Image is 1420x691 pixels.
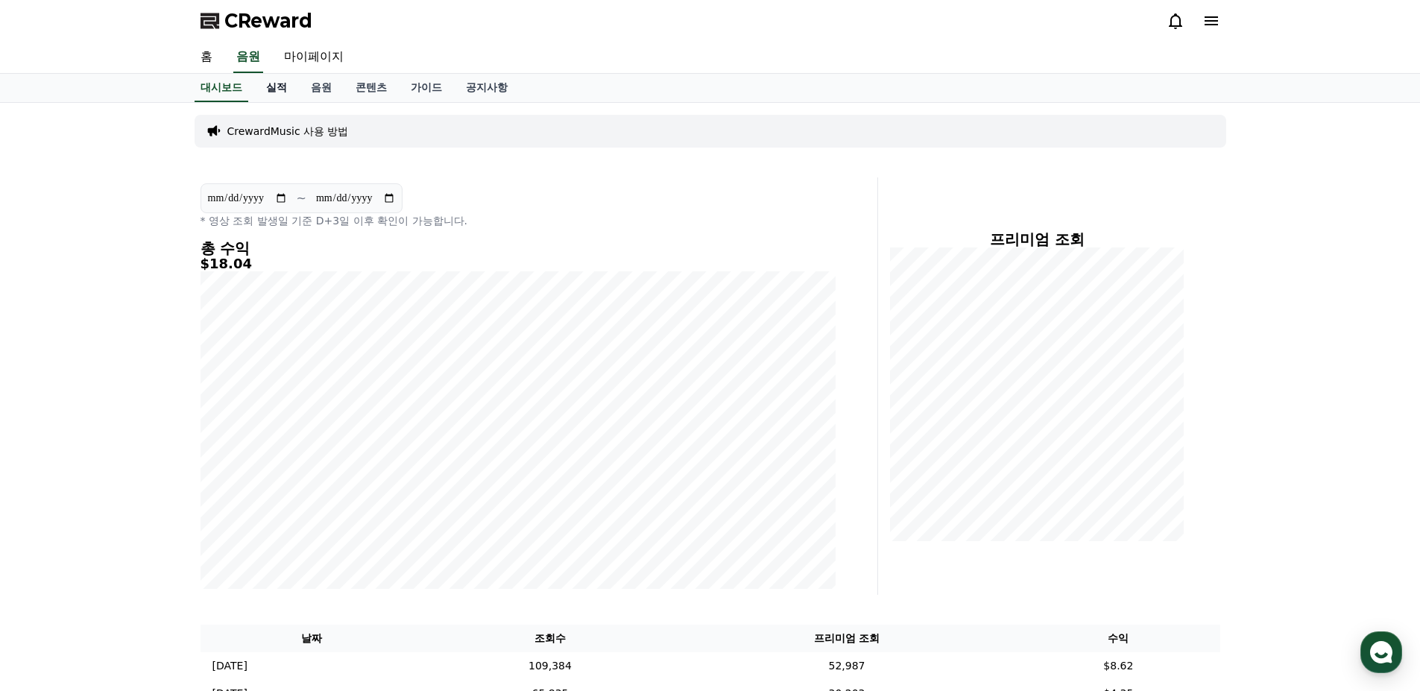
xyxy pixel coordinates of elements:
p: [DATE] [212,658,247,674]
a: 홈 [189,42,224,73]
a: 콘텐츠 [344,74,399,102]
a: 실적 [254,74,299,102]
a: 마이페이지 [272,42,356,73]
a: 대화 [98,473,192,510]
p: * 영상 조회 발생일 기준 D+3일 이후 확인이 가능합니다. [201,213,836,228]
span: 설정 [230,495,248,507]
span: 대화 [136,496,154,508]
p: ~ [297,189,306,207]
a: CReward [201,9,312,33]
th: 수익 [1017,625,1219,652]
a: 가이드 [399,74,454,102]
span: 홈 [47,495,56,507]
a: 음원 [299,74,344,102]
a: 설정 [192,473,286,510]
h4: 총 수익 [201,240,836,256]
td: 109,384 [423,652,677,680]
a: 홈 [4,473,98,510]
th: 조회수 [423,625,677,652]
a: CrewardMusic 사용 방법 [227,124,349,139]
td: $8.62 [1017,652,1219,680]
span: CReward [224,9,312,33]
a: 음원 [233,42,263,73]
td: 52,987 [677,652,1017,680]
h5: $18.04 [201,256,836,271]
th: 프리미엄 조회 [677,625,1017,652]
a: 대시보드 [195,74,248,102]
a: 공지사항 [454,74,520,102]
th: 날짜 [201,625,424,652]
h4: 프리미엄 조회 [890,231,1184,247]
